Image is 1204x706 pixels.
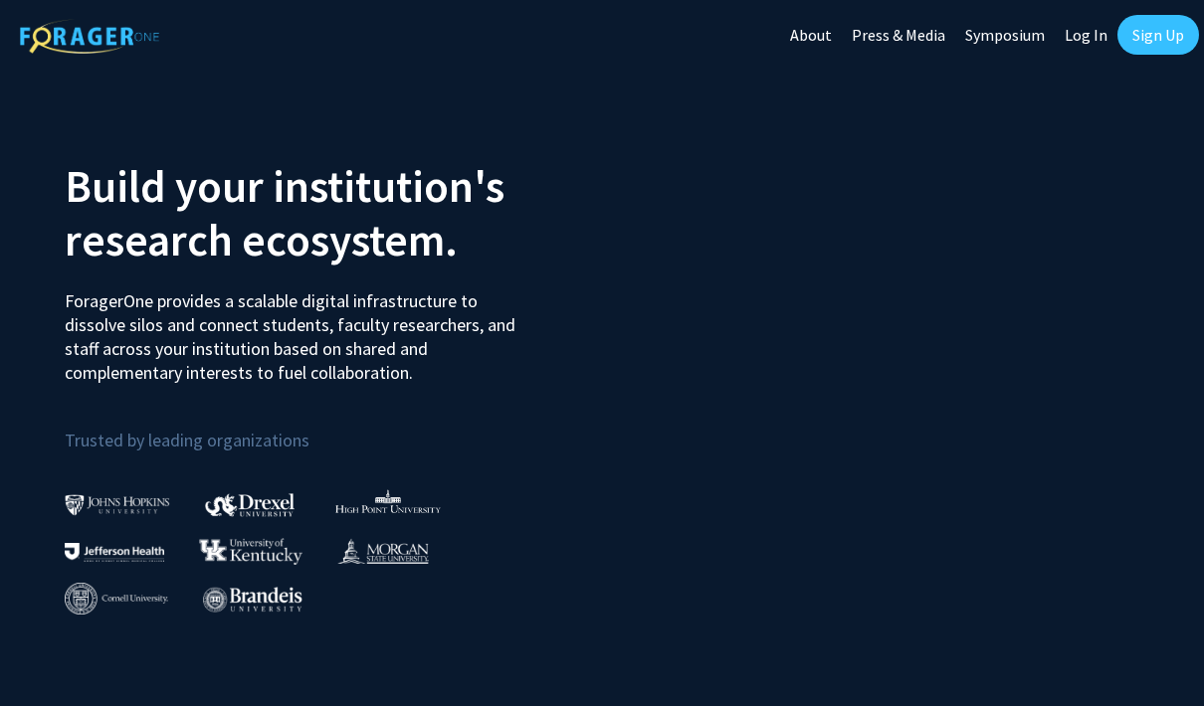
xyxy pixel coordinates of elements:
h2: Build your institution's research ecosystem. [65,159,587,266]
img: ForagerOne Logo [20,19,159,54]
a: Sign Up [1117,15,1199,55]
img: Brandeis University [203,587,302,612]
img: Cornell University [65,583,168,616]
p: ForagerOne provides a scalable digital infrastructure to dissolve silos and connect students, fac... [65,274,524,385]
img: University of Kentucky [199,538,302,565]
img: Morgan State University [337,538,429,564]
img: High Point University [335,489,441,513]
p: Trusted by leading organizations [65,401,587,455]
img: Thomas Jefferson University [65,543,164,562]
img: Drexel University [205,493,295,516]
img: Johns Hopkins University [65,494,170,515]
